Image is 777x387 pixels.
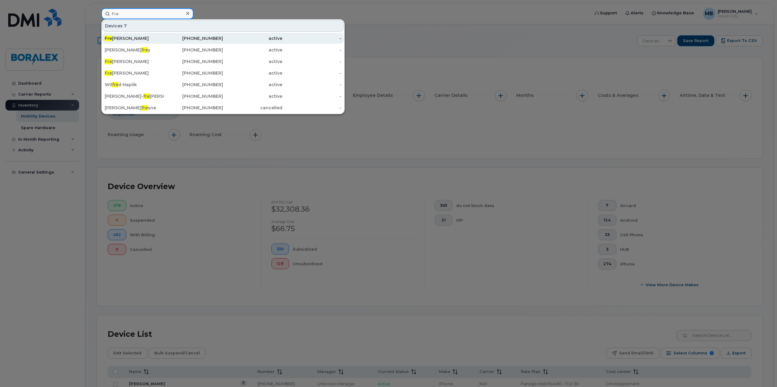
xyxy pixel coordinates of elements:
[282,47,342,53] div: -
[105,47,164,53] div: [PERSON_NAME] y
[141,105,148,111] span: fre
[143,93,150,99] span: fre
[164,47,223,53] div: [PHONE_NUMBER]
[105,59,112,64] span: Fre
[164,58,223,65] div: [PHONE_NUMBER]
[105,35,164,41] div: [PERSON_NAME]
[282,82,342,88] div: -
[282,35,342,41] div: -
[223,105,282,111] div: cancelled
[105,58,164,65] div: [PERSON_NAME]
[102,33,344,44] a: Fre[PERSON_NAME][PHONE_NUMBER]active-
[105,70,164,76] div: [PERSON_NAME]
[164,105,223,111] div: [PHONE_NUMBER]
[282,93,342,99] div: -
[282,105,342,111] div: -
[223,35,282,41] div: active
[105,70,112,76] span: Fre
[223,93,282,99] div: active
[105,36,112,41] span: Fre
[141,47,148,53] span: fre
[164,82,223,88] div: [PHONE_NUMBER]
[164,70,223,76] div: [PHONE_NUMBER]
[112,82,118,87] span: fre
[102,20,344,32] div: Devices
[102,102,344,113] a: [PERSON_NAME]fresne[PHONE_NUMBER]cancelled-
[105,93,164,99] div: [PERSON_NAME]- [PERSON_NAME]
[223,70,282,76] div: active
[102,79,344,90] a: Wilfred Haplik[PHONE_NUMBER]active-
[223,47,282,53] div: active
[124,23,127,29] span: 7
[105,105,164,111] div: [PERSON_NAME] sne
[102,91,344,102] a: [PERSON_NAME]-fre[PERSON_NAME][PHONE_NUMBER]active-
[223,82,282,88] div: active
[105,82,164,88] div: Wil d Haplik
[102,56,344,67] a: Fre[PERSON_NAME][PHONE_NUMBER]active-
[223,58,282,65] div: active
[164,35,223,41] div: [PHONE_NUMBER]
[164,93,223,99] div: [PHONE_NUMBER]
[102,44,344,55] a: [PERSON_NAME]frey[PHONE_NUMBER]active-
[282,58,342,65] div: -
[102,68,344,79] a: Fre[PERSON_NAME][PHONE_NUMBER]active-
[282,70,342,76] div: -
